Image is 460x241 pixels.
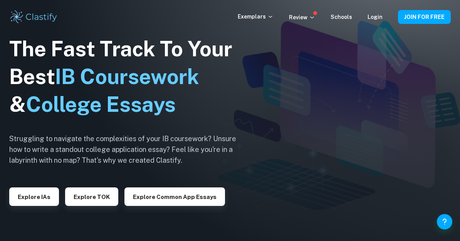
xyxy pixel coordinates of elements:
p: Exemplars [238,12,274,21]
span: IB Coursework [55,64,199,89]
button: Explore TOK [65,187,118,206]
h1: The Fast Track To Your Best & [9,35,248,118]
button: Explore IAs [9,187,59,206]
a: Schools [331,14,352,20]
img: Clastify logo [9,9,58,25]
a: Explore TOK [65,193,118,200]
span: College Essays [26,92,176,116]
a: Explore IAs [9,193,59,200]
a: Login [368,14,383,20]
button: Help and Feedback [437,214,452,229]
button: Explore Common App essays [124,187,225,206]
button: JOIN FOR FREE [398,10,451,24]
h6: Struggling to navigate the complexities of your IB coursework? Unsure how to write a standout col... [9,133,248,166]
p: Review [289,13,315,22]
a: Explore Common App essays [124,193,225,200]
